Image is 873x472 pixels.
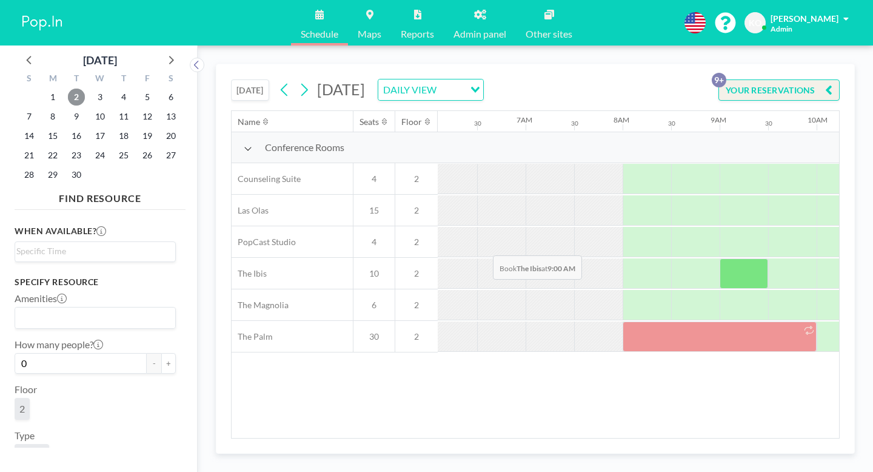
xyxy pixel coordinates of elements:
span: Wednesday, September 3, 2025 [92,89,109,106]
span: 2 [395,300,438,311]
span: Monday, September 22, 2025 [44,147,61,164]
div: S [159,72,182,87]
span: Thursday, September 11, 2025 [115,108,132,125]
span: Wednesday, September 24, 2025 [92,147,109,164]
span: 2 [395,237,438,248]
span: Thursday, September 25, 2025 [115,147,132,164]
input: Search for option [16,310,169,326]
span: 2 [19,403,25,415]
span: 2 [395,205,438,216]
label: How many people? [15,339,103,351]
span: [PERSON_NAME] [771,13,838,24]
span: Wednesday, September 10, 2025 [92,108,109,125]
div: 7AM [517,115,532,124]
input: Search for option [440,82,463,98]
span: Tuesday, September 16, 2025 [68,127,85,144]
div: 30 [474,120,481,127]
div: S [18,72,41,87]
span: Sunday, September 28, 2025 [21,166,38,183]
span: 4 [353,174,395,184]
span: 15 [353,205,395,216]
div: 30 [571,120,578,127]
button: + [161,353,176,374]
span: Sunday, September 7, 2025 [21,108,38,125]
span: Conference Rooms [265,141,344,153]
span: Schedule [301,29,338,39]
span: The Ibis [232,268,267,279]
span: Tuesday, September 2, 2025 [68,89,85,106]
div: 10AM [808,115,828,124]
div: [DATE] [83,52,117,69]
input: Search for option [16,244,169,258]
span: Las Olas [232,205,269,216]
span: Reports [401,29,434,39]
button: - [147,353,161,374]
span: Maps [358,29,381,39]
span: Book at [493,255,582,280]
span: Admin [771,24,792,33]
span: Thursday, September 4, 2025 [115,89,132,106]
label: Type [15,430,35,442]
span: [DATE] [317,80,365,98]
span: 2 [395,331,438,342]
span: Friday, September 26, 2025 [139,147,156,164]
div: 8AM [614,115,629,124]
span: The Palm [232,331,273,342]
div: Name [238,116,260,127]
img: organization-logo [19,11,65,35]
div: Search for option [15,308,175,328]
div: 30 [765,120,772,127]
span: 30 [353,331,395,342]
div: Search for option [378,79,483,100]
span: Tuesday, September 30, 2025 [68,166,85,183]
b: 9:00 AM [547,264,575,273]
span: Counseling Suite [232,174,301,184]
div: M [41,72,65,87]
button: YOUR RESERVATIONS9+ [718,79,840,101]
span: Sunday, September 14, 2025 [21,127,38,144]
span: Thursday, September 18, 2025 [115,127,132,144]
h3: Specify resource [15,277,176,288]
span: KO [749,18,761,29]
div: T [65,72,89,87]
span: 2 [395,174,438,184]
span: The Magnolia [232,300,289,311]
span: Admin panel [453,29,506,39]
span: Wednesday, September 17, 2025 [92,127,109,144]
span: Monday, September 29, 2025 [44,166,61,183]
div: W [89,72,112,87]
div: 9AM [711,115,726,124]
span: Other sites [526,29,572,39]
span: PopCast Studio [232,237,296,248]
span: Monday, September 1, 2025 [44,89,61,106]
div: Search for option [15,242,175,260]
div: 30 [668,120,675,127]
span: Monday, September 15, 2025 [44,127,61,144]
p: 9+ [712,73,726,87]
span: Friday, September 5, 2025 [139,89,156,106]
span: Friday, September 12, 2025 [139,108,156,125]
span: Saturday, September 20, 2025 [162,127,179,144]
span: Tuesday, September 23, 2025 [68,147,85,164]
button: [DATE] [231,79,269,101]
span: Saturday, September 6, 2025 [162,89,179,106]
span: DAILY VIEW [381,82,439,98]
label: Amenities [15,292,67,305]
div: T [112,72,135,87]
span: Saturday, September 27, 2025 [162,147,179,164]
span: Sunday, September 21, 2025 [21,147,38,164]
span: Monday, September 8, 2025 [44,108,61,125]
span: Tuesday, September 9, 2025 [68,108,85,125]
h4: FIND RESOURCE [15,187,186,204]
div: Seats [360,116,379,127]
div: Floor [401,116,422,127]
span: 2 [395,268,438,279]
span: Saturday, September 13, 2025 [162,108,179,125]
label: Floor [15,383,37,396]
span: 4 [353,237,395,248]
span: 6 [353,300,395,311]
span: 10 [353,268,395,279]
div: F [135,72,159,87]
b: The Ibis [517,264,541,273]
span: Friday, September 19, 2025 [139,127,156,144]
